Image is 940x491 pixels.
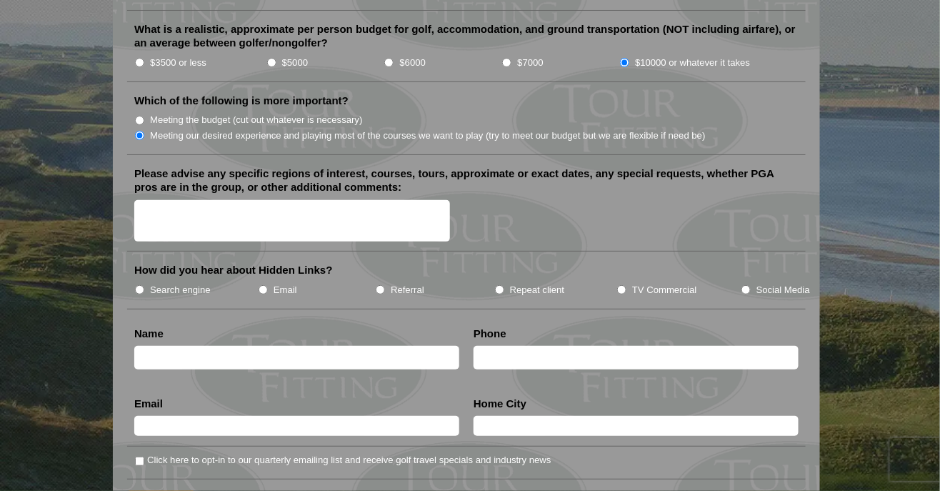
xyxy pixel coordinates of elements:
label: Home City [474,397,526,411]
label: Name [134,327,164,341]
label: Click here to opt-in to our quarterly emailing list and receive golf travel specials and industry... [147,453,551,467]
label: Please advise any specific regions of interest, courses, tours, approximate or exact dates, any s... [134,167,799,194]
label: Meeting the budget (cut out whatever is necessary) [150,113,362,127]
label: $6000 [400,56,426,70]
label: Which of the following is more important? [134,94,349,108]
label: TV Commercial [632,283,696,297]
label: Social Media [756,283,810,297]
label: What is a realistic, approximate per person budget for golf, accommodation, and ground transporta... [134,22,799,50]
label: Meeting our desired experience and playing most of the courses we want to play (try to meet our b... [150,129,706,143]
label: $5000 [282,56,308,70]
label: Referral [391,283,424,297]
label: $7000 [517,56,543,70]
label: Repeat client [510,283,565,297]
label: Email [274,283,297,297]
label: Phone [474,327,506,341]
label: How did you hear about Hidden Links? [134,263,333,277]
label: Email [134,397,163,411]
label: Search engine [150,283,211,297]
label: $10000 or whatever it takes [635,56,750,70]
label: $3500 or less [150,56,206,70]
